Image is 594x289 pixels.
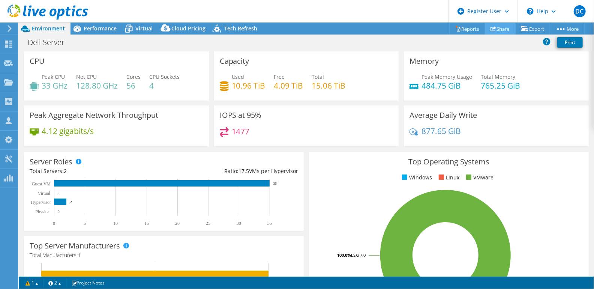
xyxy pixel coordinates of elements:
text: 0 [58,209,60,213]
span: Peak Memory Usage [421,73,472,80]
text: 15 [144,221,149,226]
text: 20 [175,221,180,226]
span: 2 [64,167,67,175]
h3: Top Server Manufacturers [30,242,120,250]
div: Ratio: VMs per Hypervisor [164,167,298,175]
text: 5 [84,221,86,226]
span: Total [312,73,324,80]
h3: Memory [409,57,439,65]
span: Tech Refresh [224,25,257,32]
h4: 128.80 GHz [76,81,118,90]
h1: Dell Server [24,38,76,47]
h4: 56 [126,81,141,90]
text: 30 [237,221,241,226]
h4: 1477 [232,127,250,135]
li: Windows [400,173,432,182]
h3: Server Roles [30,158,72,166]
span: Peak CPU [42,73,65,80]
a: 2 [43,278,66,287]
text: 0 [53,221,55,226]
text: Hypervisor [31,200,51,205]
h4: 4.12 gigabits/s [42,127,94,135]
span: Net CPU [76,73,97,80]
li: VMware [464,173,493,182]
svg: \n [527,8,534,15]
span: 1 [78,251,81,259]
h4: 33 GHz [42,81,67,90]
span: Cloud Pricing [171,25,205,32]
text: 25 [206,221,210,226]
span: 17.5 [238,167,249,175]
div: Total Servers: [30,167,164,175]
a: Export [515,23,550,35]
a: 1 [20,278,43,287]
text: 35 [267,221,272,226]
tspan: ESXi 7.0 [351,252,366,258]
span: CPU Sockets [149,73,180,80]
text: Virtual [38,191,51,196]
h3: CPU [30,57,45,65]
a: More [550,23,585,35]
span: Virtual [135,25,153,32]
a: Project Notes [66,278,110,287]
tspan: 100.0% [337,252,351,258]
h4: 877.65 GiB [421,127,461,135]
span: Free [274,73,285,80]
text: 0 [58,191,60,195]
h4: Total Manufacturers: [30,251,298,259]
h4: 10.96 TiB [232,81,265,90]
h3: IOPS at 95% [220,111,262,119]
text: 35 [273,182,277,185]
span: Total Memory [481,73,515,80]
h3: Peak Aggregate Network Throughput [30,111,158,119]
a: Reports [449,23,485,35]
h4: 4 [149,81,180,90]
h4: 765.25 GiB [481,81,520,90]
text: Guest VM [32,181,51,187]
h4: 15.06 TiB [312,81,346,90]
a: Print [557,37,583,48]
span: Performance [84,25,117,32]
li: Linux [437,173,459,182]
text: 2 [70,200,72,204]
h3: Top Operating Systems [315,158,583,166]
span: Used [232,73,244,80]
text: Physical [35,209,51,214]
text: 10 [113,221,118,226]
h3: Capacity [220,57,249,65]
a: Share [485,23,516,35]
h4: 484.75 GiB [421,81,472,90]
h4: 4.09 TiB [274,81,303,90]
h3: Average Daily Write [409,111,477,119]
span: Environment [32,25,65,32]
span: DC [574,5,586,17]
span: Cores [126,73,141,80]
